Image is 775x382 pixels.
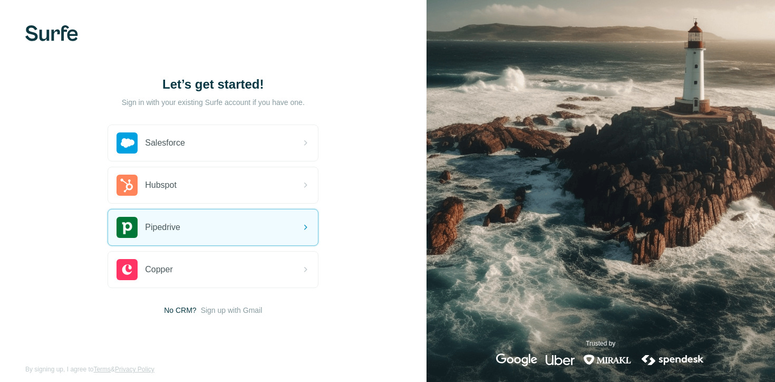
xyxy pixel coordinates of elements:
[164,305,196,316] span: No CRM?
[145,263,172,276] span: Copper
[496,354,537,366] img: google's logo
[586,339,615,348] p: Trusted by
[117,175,138,196] img: hubspot's logo
[546,354,575,366] img: uber's logo
[145,137,185,149] span: Salesforce
[25,365,154,374] span: By signing up, I agree to &
[25,25,78,41] img: Surfe's logo
[145,221,180,234] span: Pipedrive
[108,76,318,93] h1: Let’s get started!
[93,366,111,373] a: Terms
[640,354,705,366] img: spendesk's logo
[117,259,138,280] img: copper's logo
[117,217,138,238] img: pipedrive's logo
[583,354,632,366] img: mirakl's logo
[145,179,177,192] span: Hubspot
[117,132,138,154] img: salesforce's logo
[201,305,263,316] button: Sign up with Gmail
[115,366,154,373] a: Privacy Policy
[122,97,305,108] p: Sign in with your existing Surfe account if you have one.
